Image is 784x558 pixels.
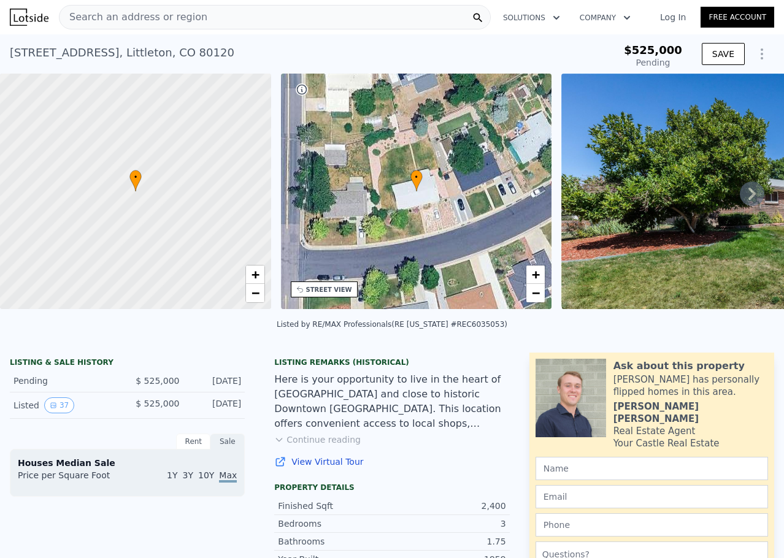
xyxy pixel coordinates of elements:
[750,42,774,66] button: Show Options
[10,44,234,61] div: [STREET_ADDRESS] , Littleton , CO 80120
[136,376,179,386] span: $ 525,000
[392,535,506,548] div: 1.75
[645,11,701,23] a: Log In
[526,284,545,302] a: Zoom out
[10,9,48,26] img: Lotside
[613,359,745,373] div: Ask about this property
[410,170,423,191] div: •
[60,10,207,25] span: Search an address or region
[246,266,264,284] a: Zoom in
[532,267,540,282] span: +
[278,518,392,530] div: Bedrooms
[189,375,241,387] div: [DATE]
[624,56,682,69] div: Pending
[493,7,570,29] button: Solutions
[219,470,237,483] span: Max
[526,266,545,284] a: Zoom in
[306,285,352,294] div: STREET VIEW
[613,437,720,449] div: Your Castle Real Estate
[624,44,682,56] span: $525,000
[536,485,768,508] input: Email
[613,400,768,425] div: [PERSON_NAME] [PERSON_NAME]
[274,456,509,468] a: View Virtual Tour
[13,375,118,387] div: Pending
[210,434,245,449] div: Sale
[136,399,179,408] span: $ 525,000
[274,357,509,367] div: Listing Remarks (Historical)
[198,470,214,480] span: 10Y
[183,470,193,480] span: 3Y
[251,285,259,300] span: −
[702,43,745,65] button: SAVE
[251,267,259,282] span: +
[570,7,640,29] button: Company
[410,172,423,183] span: •
[189,397,241,413] div: [DATE]
[167,470,177,480] span: 1Y
[278,500,392,512] div: Finished Sqft
[44,397,74,413] button: View historical data
[13,397,118,413] div: Listed
[392,518,506,530] div: 3
[129,172,142,183] span: •
[274,434,361,446] button: Continue reading
[392,500,506,512] div: 2,400
[613,425,696,437] div: Real Estate Agent
[176,434,210,449] div: Rent
[536,513,768,537] input: Phone
[701,7,774,28] a: Free Account
[532,285,540,300] span: −
[18,457,237,469] div: Houses Median Sale
[536,457,768,480] input: Name
[18,469,128,489] div: Price per Square Foot
[277,320,507,329] div: Listed by RE/MAX Professionals (RE [US_STATE] #REC6035053)
[274,483,509,492] div: Property details
[278,535,392,548] div: Bathrooms
[10,357,245,370] div: LISTING & SALE HISTORY
[246,284,264,302] a: Zoom out
[613,373,768,398] div: [PERSON_NAME] has personally flipped homes in this area.
[129,170,142,191] div: •
[274,372,509,431] div: Here is your opportunity to live in the heart of [GEOGRAPHIC_DATA] and close to historic Downtown...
